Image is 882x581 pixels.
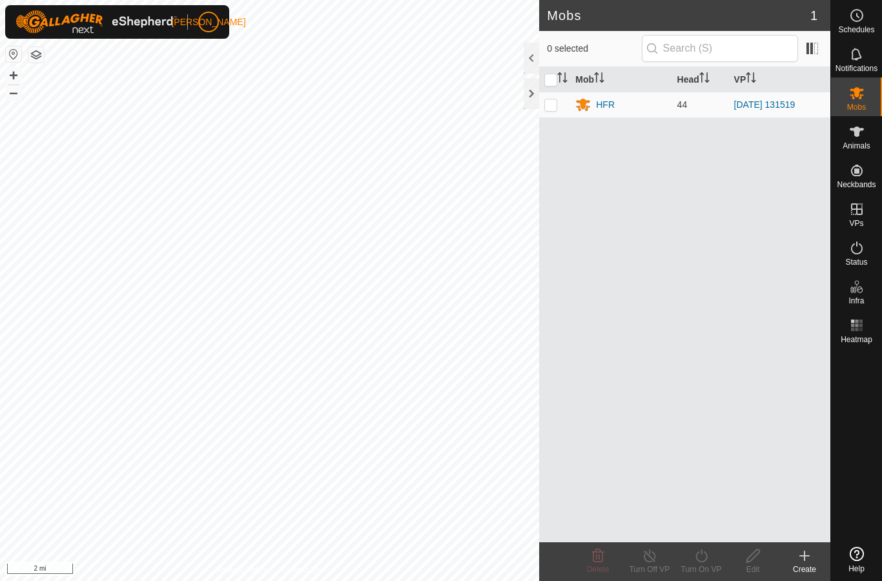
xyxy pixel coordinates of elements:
img: Gallagher Logo [15,10,177,34]
a: Help [831,542,882,578]
a: [DATE] 131519 [734,99,795,110]
button: – [6,85,21,100]
div: Edit [727,564,779,575]
button: Map Layers [28,47,44,63]
th: Head [672,67,729,92]
span: 0 selected [547,42,641,56]
span: Animals [843,142,870,150]
span: VPs [849,219,863,227]
div: Turn Off VP [624,564,675,575]
a: Contact Us [282,564,320,576]
th: Mob [570,67,672,92]
span: Neckbands [837,181,876,189]
span: Status [845,258,867,266]
span: Notifications [836,65,877,72]
p-sorticon: Activate to sort [557,74,568,85]
a: Privacy Policy [219,564,267,576]
p-sorticon: Activate to sort [594,74,604,85]
span: Mobs [847,103,866,111]
button: Reset Map [6,46,21,62]
div: HFR [596,98,615,112]
th: VP [729,67,830,92]
input: Search (S) [642,35,798,62]
span: [PERSON_NAME] [171,15,245,29]
span: Help [848,565,865,573]
div: Turn On VP [675,564,727,575]
div: Create [779,564,830,575]
span: Heatmap [841,336,872,343]
button: + [6,68,21,83]
span: 44 [677,99,688,110]
p-sorticon: Activate to sort [699,74,710,85]
span: Schedules [838,26,874,34]
p-sorticon: Activate to sort [746,74,756,85]
span: 1 [810,6,817,25]
span: Delete [587,565,610,574]
h2: Mobs [547,8,810,23]
span: Infra [848,297,864,305]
